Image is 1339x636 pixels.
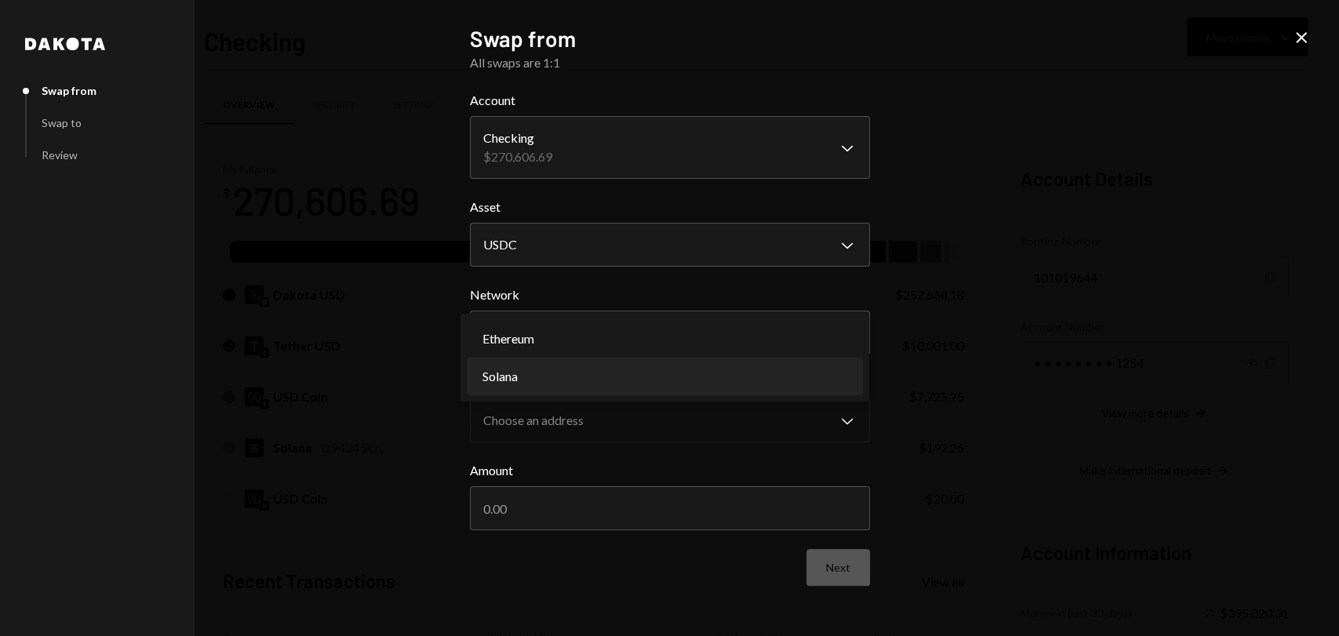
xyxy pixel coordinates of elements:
[470,461,870,480] label: Amount
[470,198,870,216] label: Asset
[470,486,870,530] input: 0.00
[470,116,870,179] button: Account
[470,53,870,72] div: All swaps are 1:1
[470,223,870,267] button: Asset
[482,329,534,348] span: Ethereum
[42,116,82,129] div: Swap to
[470,24,870,54] h2: Swap from
[470,91,870,110] label: Account
[482,367,518,386] span: Solana
[42,84,96,97] div: Swap from
[42,148,78,162] div: Review
[470,311,870,354] button: Network
[470,285,870,304] label: Network
[470,398,870,442] button: Source Address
